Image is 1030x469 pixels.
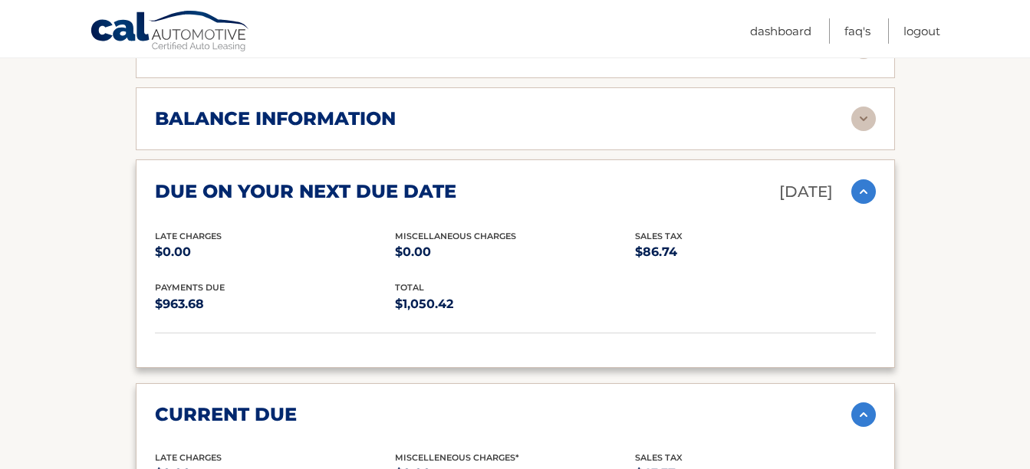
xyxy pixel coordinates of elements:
a: FAQ's [844,18,870,44]
a: Cal Automotive [90,10,251,54]
p: $0.00 [395,241,635,263]
h2: balance information [155,107,396,130]
a: Dashboard [750,18,811,44]
p: $0.00 [155,241,395,263]
p: $86.74 [635,241,875,263]
img: accordion-active.svg [851,402,876,427]
img: accordion-rest.svg [851,107,876,131]
h2: current due [155,403,297,426]
p: [DATE] [779,179,833,205]
span: Miscelleneous Charges* [395,452,519,463]
span: Payments Due [155,282,225,293]
span: Sales Tax [635,231,683,241]
h2: due on your next due date [155,180,456,203]
a: Logout [903,18,940,44]
span: Late Charges [155,231,222,241]
img: accordion-active.svg [851,179,876,204]
span: Miscellaneous Charges [395,231,516,241]
span: total [395,282,424,293]
p: $1,050.42 [395,294,635,315]
p: $963.68 [155,294,395,315]
span: Sales Tax [635,452,683,463]
span: Late Charges [155,452,222,463]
